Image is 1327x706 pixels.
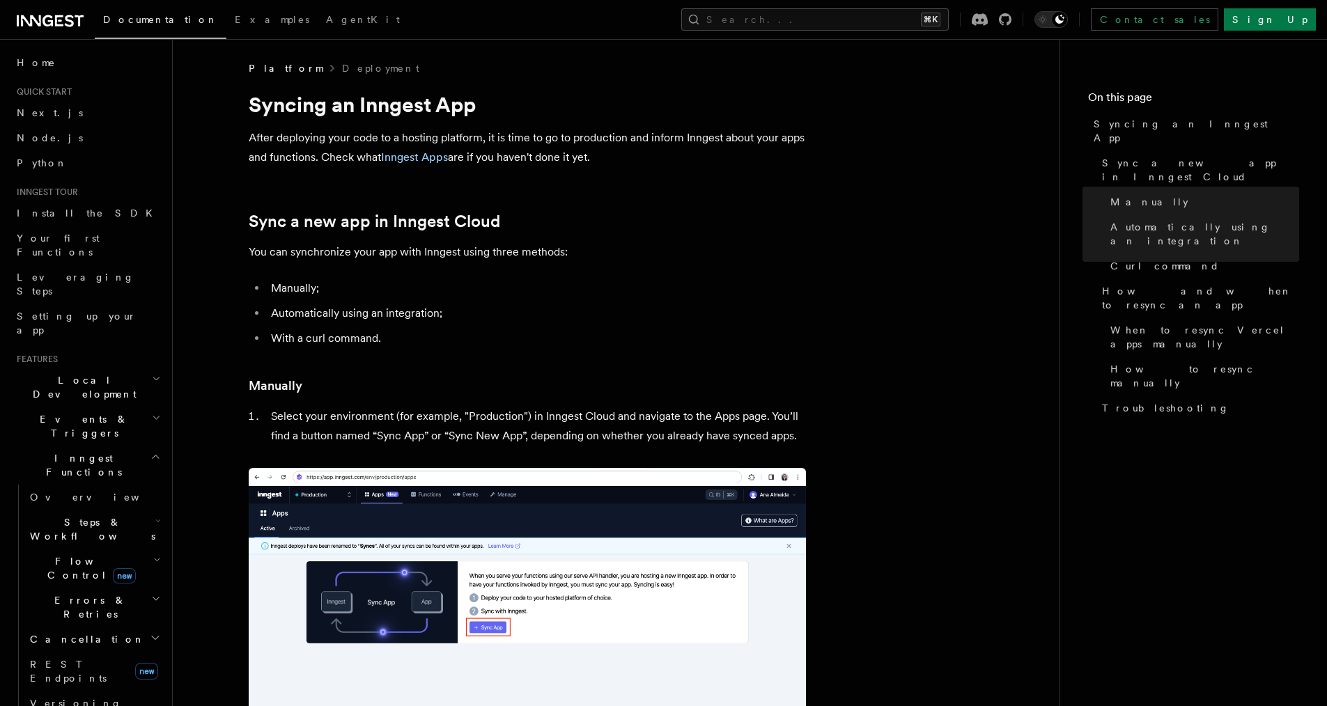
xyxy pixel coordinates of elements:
span: Troubleshooting [1102,401,1229,415]
span: Overview [30,492,173,503]
span: Next.js [17,107,83,118]
a: Automatically using an integration [1105,214,1299,253]
span: REST Endpoints [30,659,107,684]
span: Flow Control [24,554,153,582]
button: Errors & Retries [24,588,164,627]
span: Documentation [103,14,218,25]
a: AgentKit [318,4,408,38]
a: Documentation [95,4,226,39]
span: Home [17,56,56,70]
a: REST Endpointsnew [24,652,164,691]
button: Search...⌘K [681,8,949,31]
span: AgentKit [326,14,400,25]
a: Sync a new app in Inngest Cloud [1096,150,1299,189]
span: Automatically using an integration [1110,220,1299,248]
span: Events & Triggers [11,412,152,440]
li: Automatically using an integration; [267,304,806,323]
span: Steps & Workflows [24,515,155,543]
span: Sync a new app in Inngest Cloud [1102,156,1299,184]
span: Inngest Functions [11,451,150,479]
a: Your first Functions [11,226,164,265]
button: Steps & Workflows [24,510,164,549]
span: Python [17,157,68,168]
li: With a curl command. [267,329,806,348]
span: Local Development [11,373,152,401]
span: Errors & Retries [24,593,151,621]
span: Inngest tour [11,187,78,198]
a: Sign Up [1224,8,1316,31]
span: Cancellation [24,632,145,646]
a: Overview [24,485,164,510]
span: When to resync Vercel apps manually [1110,323,1299,351]
a: Troubleshooting [1096,395,1299,421]
a: Manually [1105,189,1299,214]
span: new [135,663,158,680]
button: Inngest Functions [11,446,164,485]
h4: On this page [1088,89,1299,111]
a: Node.js [11,125,164,150]
a: Manually [249,376,302,395]
span: Install the SDK [17,207,161,219]
a: Setting up your app [11,304,164,343]
button: Flow Controlnew [24,549,164,588]
a: How to resync manually [1105,356,1299,395]
a: Sync a new app in Inngest Cloud [249,212,500,231]
a: Deployment [342,61,419,75]
span: Syncing an Inngest App [1094,117,1299,145]
a: Leveraging Steps [11,265,164,304]
a: Install the SDK [11,201,164,226]
span: Setting up your app [17,311,137,336]
p: You can synchronize your app with Inngest using three methods: [249,242,806,262]
p: After deploying your code to a hosting platform, it is time to go to production and inform Innges... [249,128,806,167]
h1: Syncing an Inngest App [249,92,806,117]
span: Leveraging Steps [17,272,134,297]
a: Syncing an Inngest App [1088,111,1299,150]
a: Examples [226,4,318,38]
span: Node.js [17,132,83,143]
a: Home [11,50,164,75]
button: Events & Triggers [11,407,164,446]
a: Curl command [1105,253,1299,279]
button: Local Development [11,368,164,407]
span: Features [11,354,58,365]
span: Curl command [1110,259,1220,273]
a: Python [11,150,164,175]
span: new [113,568,136,583]
button: Toggle dark mode [1034,11,1068,28]
kbd: ⌘K [921,13,940,26]
a: Contact sales [1091,8,1218,31]
span: Your first Functions [17,233,100,258]
a: How and when to resync an app [1096,279,1299,317]
li: Manually; [267,279,806,298]
span: Examples [235,14,309,25]
span: How and when to resync an app [1102,284,1299,312]
li: Select your environment (for example, "Production") in Inngest Cloud and navigate to the Apps pag... [267,407,806,446]
button: Cancellation [24,627,164,652]
span: How to resync manually [1110,362,1299,390]
span: Quick start [11,86,72,97]
span: Manually [1110,195,1188,209]
a: When to resync Vercel apps manually [1105,317,1299,356]
span: Platform [249,61,323,75]
a: Next.js [11,100,164,125]
a: Inngest Apps [381,150,448,164]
